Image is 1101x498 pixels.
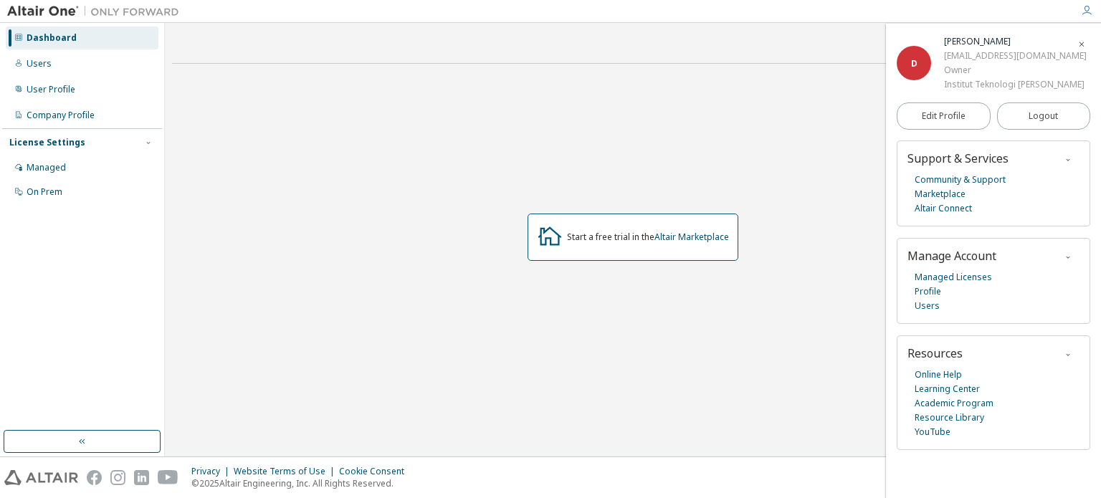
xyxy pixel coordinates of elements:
a: Profile [915,284,941,299]
a: Users [915,299,940,313]
div: On Prem [27,186,62,198]
div: Dwi Sugiarto [944,34,1087,49]
div: Owner [944,63,1087,77]
div: Website Terms of Use [234,466,339,477]
div: Institut Teknologi [PERSON_NAME] [944,77,1087,92]
div: Users [27,58,52,70]
p: © 2025 Altair Engineering, Inc. All Rights Reserved. [191,477,413,489]
a: Edit Profile [897,102,991,130]
div: Privacy [191,466,234,477]
img: linkedin.svg [134,470,149,485]
div: License Settings [9,137,85,148]
a: YouTube [915,425,950,439]
img: facebook.svg [87,470,102,485]
div: Dashboard [27,32,77,44]
a: Altair Marketplace [654,231,729,243]
img: Altair One [7,4,186,19]
div: User Profile [27,84,75,95]
div: Cookie Consent [339,466,413,477]
span: D [911,57,917,70]
div: [EMAIL_ADDRESS][DOMAIN_NAME] [944,49,1087,63]
a: Altair Connect [915,201,972,216]
span: Resources [907,345,963,361]
a: Resource Library [915,411,984,425]
img: altair_logo.svg [4,470,78,485]
a: Academic Program [915,396,993,411]
span: Support & Services [907,150,1009,166]
img: youtube.svg [158,470,178,485]
div: Managed [27,162,66,173]
a: Learning Center [915,382,980,396]
div: Start a free trial in the [567,231,729,243]
span: Manage Account [907,248,996,264]
button: Logout [997,102,1091,130]
span: Edit Profile [922,110,966,122]
span: Logout [1029,109,1058,123]
div: Company Profile [27,110,95,121]
a: Online Help [915,368,962,382]
a: Community & Support [915,173,1006,187]
a: Managed Licenses [915,270,992,284]
a: Marketplace [915,187,966,201]
img: instagram.svg [110,470,125,485]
